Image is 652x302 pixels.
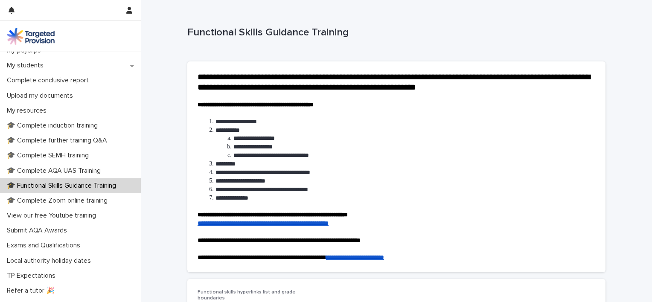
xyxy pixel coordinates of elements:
p: TP Expectations [3,272,62,280]
p: Functional Skills Guidance Training [187,26,602,39]
span: Functional skills hyperlinks list and grade boundaries [198,290,296,301]
p: Complete conclusive report [3,76,96,84]
p: 🎓 Complete Zoom online training [3,197,114,205]
p: Exams and Qualifications [3,241,87,250]
p: View our free Youtube training [3,212,103,220]
p: My students [3,61,50,70]
img: M5nRWzHhSzIhMunXDL62 [7,28,55,45]
p: 🎓 Functional Skills Guidance Training [3,182,123,190]
p: Local authority holiday dates [3,257,98,265]
p: Submit AQA Awards [3,226,74,235]
p: 🎓 Complete induction training [3,122,105,130]
p: My resources [3,107,53,115]
p: 🎓 Complete AQA UAS Training [3,167,108,175]
p: 🎓 Complete further training Q&A [3,136,114,145]
p: 🎓 Complete SEMH training [3,151,96,160]
p: Upload my documents [3,92,80,100]
p: Refer a tutor 🎉 [3,287,61,295]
